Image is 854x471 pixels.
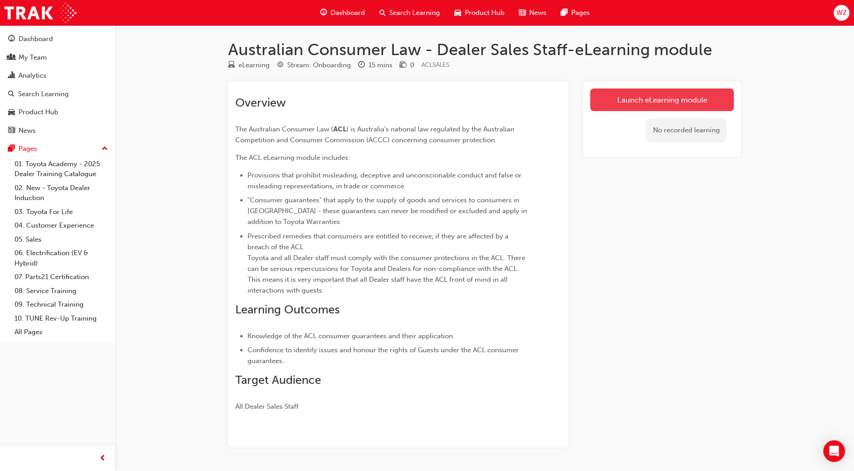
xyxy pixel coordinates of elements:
a: 02. New - Toyota Dealer Induction [11,181,112,205]
div: News [19,126,36,136]
div: 15 mins [369,60,392,70]
span: The ACL eLearning module includes: [235,154,350,162]
div: Stream: Onboarding [287,60,351,70]
div: eLearning [238,60,270,70]
span: car-icon [8,108,15,117]
span: money-icon [400,61,406,70]
a: guage-iconDashboard [313,4,372,22]
span: Dashboard [331,8,365,18]
span: Confidence to identify issues and honour the rights of Guests under the ACL consumer guarantees. [247,346,521,365]
span: News [529,8,546,18]
div: 0 [410,60,414,70]
span: Pages [571,8,590,18]
a: 03. Toyota For Life [11,205,112,219]
a: 09. Technical Training [11,298,112,312]
span: Overview [235,96,286,110]
span: Search Learning [389,8,440,18]
span: car-icon [454,7,461,19]
img: Trak [5,3,76,23]
a: News [4,122,112,139]
button: DashboardMy TeamAnalyticsSearch LearningProduct HubNews [4,29,112,140]
span: search-icon [379,7,386,19]
a: 05. Sales [11,233,112,247]
a: car-iconProduct Hub [447,4,512,22]
a: Analytics [4,67,112,84]
a: Dashboard [4,31,112,47]
span: All Dealer Sales Staff [235,402,299,410]
a: Search Learning [4,86,112,103]
div: Duration [358,60,392,71]
div: Open Intercom Messenger [823,440,845,462]
div: Analytics [19,70,47,81]
span: WZ [836,8,847,18]
div: No recorded learning [646,118,727,142]
a: news-iconNews [512,4,554,22]
div: My Team [19,52,47,63]
span: news-icon [519,7,526,19]
a: Launch eLearning module [590,89,734,111]
span: Learning resource code [421,61,449,69]
a: My Team [4,49,112,66]
div: Type [228,60,270,71]
span: search-icon [8,90,14,98]
span: "Consumer guarantees" that apply to the supply of goods and services to consumers in [GEOGRAPHIC_... [247,196,529,226]
div: Price [400,60,414,71]
div: Product Hub [19,107,58,117]
span: The Australian Consumer Law ( [235,125,333,133]
a: pages-iconPages [554,4,597,22]
span: Product Hub [465,8,504,18]
a: 01. Toyota Academy - 2025 Dealer Training Catalogue [11,157,112,181]
a: All Pages [11,325,112,339]
div: Stream [277,60,351,71]
span: Provisions that prohibit misleading, deceptive and unconscionable conduct and false or misleading... [247,171,523,190]
a: 10. TUNE Rev-Up Training [11,312,112,326]
button: Pages [4,140,112,157]
span: target-icon [277,61,284,70]
div: Search Learning [18,89,69,99]
a: 04. Customer Experience [11,219,112,233]
div: Dashboard [19,34,53,44]
a: Product Hub [4,104,112,121]
span: chart-icon [8,72,15,80]
span: prev-icon [99,453,106,464]
a: search-iconSearch Learning [372,4,447,22]
span: Knowledge of the ACL consumer guarantees and their application. [247,332,455,340]
a: 07. Parts21 Certification [11,270,112,284]
span: ACL [333,125,346,133]
span: pages-icon [561,7,568,19]
button: WZ [834,5,849,21]
span: ) is Australia's national law regulated by the Australian Competition and Consumer Commission (AC... [235,125,516,144]
span: guage-icon [320,7,327,19]
span: clock-icon [358,61,365,70]
span: people-icon [8,54,15,62]
span: learningResourceType_ELEARNING-icon [228,61,235,70]
div: Pages [19,144,37,154]
h1: Australian Consumer Law - Dealer Sales Staff-eLearning module [228,40,741,60]
a: 06. Electrification (EV & Hybrid) [11,246,112,270]
span: Learning Outcomes [235,303,340,317]
a: 08. Service Training [11,284,112,298]
span: pages-icon [8,145,15,153]
span: guage-icon [8,35,15,43]
span: Prescribed remedies that consumers are entitled to receive, if they are affected by a breach of t... [247,232,527,294]
span: news-icon [8,127,15,135]
span: Target Audience [235,373,321,387]
span: up-icon [102,143,108,155]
